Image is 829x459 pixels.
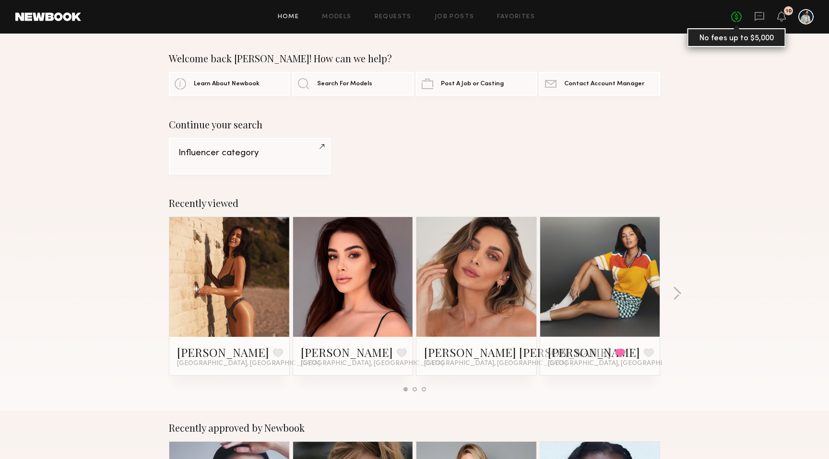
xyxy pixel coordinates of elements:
[169,72,290,96] a: Learn About Newbook
[441,81,504,87] span: Post A Job or Casting
[169,197,660,209] div: Recently viewed
[169,422,660,434] div: Recently approved by Newbook
[169,53,660,64] div: Welcome back [PERSON_NAME]! How can we help?
[301,344,393,360] a: [PERSON_NAME]
[322,14,351,20] a: Models
[687,28,786,47] div: No fees up to $5,000
[424,344,611,360] a: [PERSON_NAME] [PERSON_NAME]
[292,72,413,96] a: Search For Models
[497,14,535,20] a: Favorites
[317,81,372,87] span: Search For Models
[424,360,567,367] span: [GEOGRAPHIC_DATA], [GEOGRAPHIC_DATA]
[435,14,474,20] a: Job Posts
[375,14,412,20] a: Requests
[564,81,644,87] span: Contact Account Manager
[178,149,321,158] div: Influencer category
[786,9,792,14] div: 10
[301,360,444,367] span: [GEOGRAPHIC_DATA], [GEOGRAPHIC_DATA]
[169,138,331,174] a: Influencer category
[548,360,691,367] span: [GEOGRAPHIC_DATA], [GEOGRAPHIC_DATA]
[278,14,299,20] a: Home
[416,72,537,96] a: Post A Job or Casting
[169,119,660,130] div: Continue your search
[177,360,320,367] span: [GEOGRAPHIC_DATA], [GEOGRAPHIC_DATA]
[548,344,640,360] a: [PERSON_NAME]
[194,81,260,87] span: Learn About Newbook
[539,72,660,96] a: Contact Account Manager
[731,11,742,22] a: No fees up to $5,000
[177,344,269,360] a: [PERSON_NAME]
